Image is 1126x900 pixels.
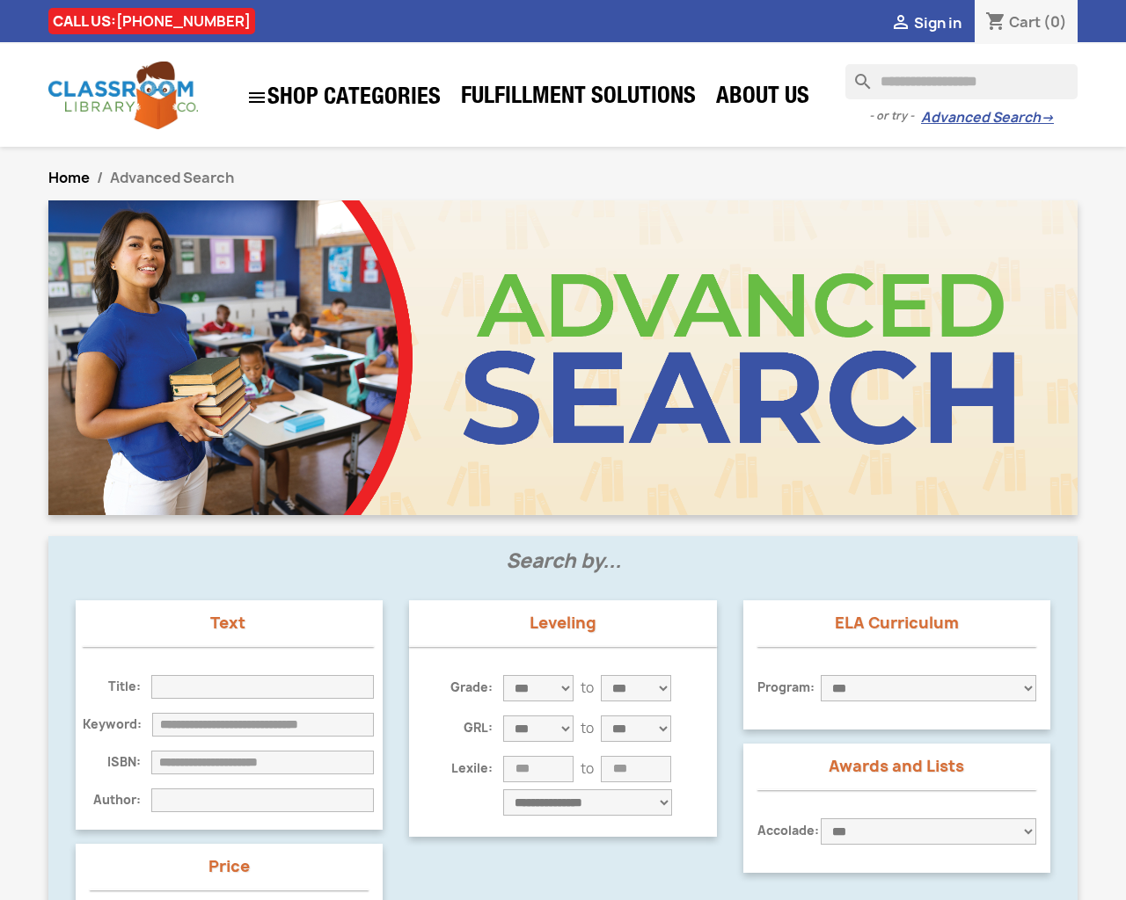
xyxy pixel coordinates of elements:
h1: Search by... [62,550,1064,592]
div: CALL US: [48,8,255,34]
span: (0) [1043,12,1067,32]
p: to [581,679,594,697]
a: Advanced Search→ [921,109,1054,127]
p: Text [83,614,374,632]
a:  Sign in [890,13,961,33]
i: shopping_cart [985,12,1006,33]
span: Sign in [914,13,961,33]
span: → [1041,109,1054,127]
a: Home [48,168,90,187]
h6: Lexile: [440,761,503,776]
h6: Accolade: [757,824,821,838]
i: search [845,64,866,85]
img: Classroom Library Company [48,62,198,129]
a: SHOP CATEGORIES [238,78,450,117]
p: to [581,720,594,737]
h6: Grade: [440,680,503,695]
h6: Author: [83,793,151,808]
h6: Title: [83,679,151,694]
h6: Keyword: [83,717,152,732]
a: [PHONE_NUMBER] [116,11,251,31]
p: Leveling [409,614,716,632]
i:  [246,87,267,108]
i:  [890,13,911,34]
h6: GRL: [440,721,503,736]
h6: Program: [757,680,821,695]
span: Advanced Search [110,168,234,187]
a: Fulfillment Solutions [452,81,705,116]
input: Search [845,64,1078,99]
img: CLC_Advanced_Search.jpg [48,200,1078,515]
p: ELA Curriculum [757,614,1036,632]
p: to [581,760,594,778]
h6: ISBN: [83,755,151,770]
span: - or try - [869,107,921,125]
a: About Us [707,81,818,116]
p: Awards and Lists [757,758,1036,775]
p: Price [90,858,369,875]
span: Cart [1009,12,1041,32]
